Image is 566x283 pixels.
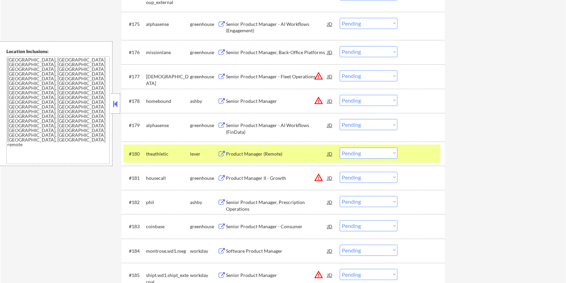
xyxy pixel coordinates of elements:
[314,173,323,182] button: warning_amber
[129,151,141,157] div: #180
[190,122,218,129] div: greenhouse
[327,196,333,208] div: JD
[226,272,327,279] div: Senior Product Manager
[146,73,190,86] div: [DEMOGRAPHIC_DATA]
[314,71,323,81] button: warning_amber
[146,248,190,254] div: montrose.wd1.meg
[129,98,141,105] div: #178
[146,151,190,157] div: theathletic
[226,151,327,157] div: Product Manager (Remote)
[226,21,327,34] div: Senior Product Manager - AI Workflows (Engagement)
[129,223,141,230] div: #183
[129,175,141,181] div: #181
[327,148,333,160] div: JD
[226,122,327,135] div: Senior Product Manager - AI Workflows (FinData)
[190,272,218,279] div: workday
[226,73,327,80] div: Senior Product Manager - Fleet Operations
[129,21,141,28] div: #175
[226,199,327,212] div: Senior Product Manager, Prescription Operations
[314,270,323,279] button: warning_amber
[146,49,190,56] div: missionlane
[327,220,333,232] div: JD
[129,272,141,279] div: #185
[226,98,327,105] div: Senior Product Manager
[146,175,190,181] div: housecall
[327,46,333,58] div: JD
[327,119,333,131] div: JD
[129,73,141,80] div: #177
[146,98,190,105] div: homebound
[327,172,333,184] div: JD
[327,245,333,257] div: JD
[129,49,141,56] div: #176
[226,49,327,56] div: Senior Product Manager, Back-Office Platforms
[190,49,218,56] div: greenhouse
[6,48,110,55] div: Location Inclusions:
[314,96,323,105] button: warning_amber
[327,18,333,30] div: JD
[190,21,218,28] div: greenhouse
[146,199,190,206] div: phil
[146,223,190,230] div: coinbase
[226,248,327,254] div: Software Product Manager
[327,95,333,107] div: JD
[129,248,141,254] div: #184
[190,151,218,157] div: lever
[190,98,218,105] div: ashby
[327,269,333,281] div: JD
[129,199,141,206] div: #182
[190,248,218,254] div: workday
[146,122,190,129] div: alphasense
[190,175,218,181] div: greenhouse
[190,199,218,206] div: ashby
[190,223,218,230] div: greenhouse
[226,175,327,181] div: Product Manager II - Growth
[129,122,141,129] div: #179
[226,223,327,230] div: Senior Product Manager - Consumer
[146,21,190,28] div: alphasense
[190,73,218,80] div: greenhouse
[327,70,333,82] div: JD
